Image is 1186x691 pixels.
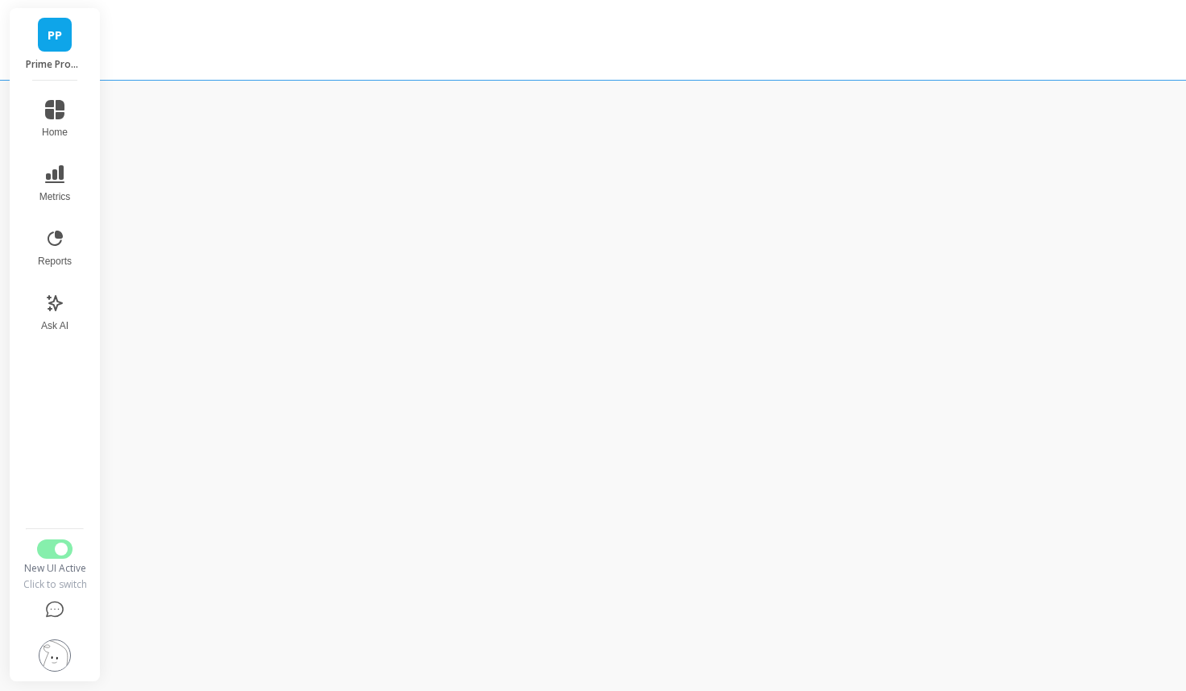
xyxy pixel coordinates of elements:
p: Prime Prometics™ [26,58,85,71]
button: Metrics [28,155,81,213]
span: PP [48,26,62,44]
button: Reports [28,219,81,277]
span: Ask AI [41,319,68,332]
div: New UI Active [22,562,88,575]
button: Help [22,591,88,630]
span: Reports [38,255,72,268]
span: Home [42,126,68,139]
button: Switch to Legacy UI [37,539,73,559]
div: Click to switch [22,578,88,591]
button: Ask AI [28,284,81,342]
button: Home [28,90,81,148]
button: Settings [22,630,88,681]
span: Metrics [39,190,71,203]
img: profile picture [39,639,71,672]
